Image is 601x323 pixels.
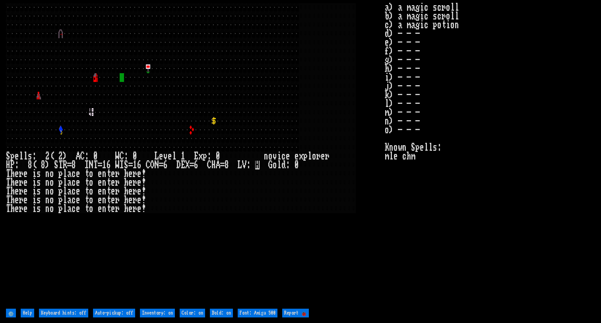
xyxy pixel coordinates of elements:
div: o [268,152,273,161]
div: i [32,196,37,204]
div: e [128,178,133,187]
div: G [268,161,273,169]
div: 8 [28,161,32,169]
div: i [32,178,37,187]
div: ) [45,161,50,169]
div: n [45,204,50,213]
div: r [115,187,120,196]
div: c [281,152,286,161]
div: o [89,204,93,213]
div: = [159,161,163,169]
div: n [102,204,107,213]
div: N [89,161,93,169]
div: c [72,204,76,213]
div: e [137,178,142,187]
div: 1 [102,161,107,169]
div: o [312,152,316,161]
div: T [6,169,10,178]
div: s [37,196,41,204]
div: h [124,178,128,187]
div: 0 [295,161,299,169]
div: n [45,187,50,196]
input: Keyboard hints: off [39,309,88,317]
div: e [128,187,133,196]
div: o [50,169,54,178]
div: r [115,196,120,204]
div: e [23,178,28,187]
div: p [10,152,15,161]
div: S [54,161,58,169]
div: t [107,169,111,178]
div: l [63,187,67,196]
input: Font: Amiga 500 [238,309,277,317]
div: ) [63,152,67,161]
div: l [63,178,67,187]
div: s [37,204,41,213]
div: o [50,196,54,204]
div: r [115,169,120,178]
div: l [63,196,67,204]
div: r [19,178,23,187]
div: e [98,178,102,187]
div: l [23,152,28,161]
div: H [211,161,216,169]
input: Help [21,309,34,317]
div: s [37,178,41,187]
div: o [50,178,54,187]
input: Auto-pickup: off [93,309,135,317]
div: h [10,204,15,213]
div: a [67,187,72,196]
div: e [76,169,80,178]
div: l [19,152,23,161]
div: ! [142,187,146,196]
div: e [128,196,133,204]
div: e [15,178,19,187]
div: t [107,204,111,213]
div: P [10,161,15,169]
div: t [107,187,111,196]
div: a [67,169,72,178]
div: R [63,161,67,169]
div: T [6,187,10,196]
div: e [23,204,28,213]
div: 6 [107,161,111,169]
div: o [50,187,54,196]
div: T [6,196,10,204]
div: h [124,196,128,204]
div: r [133,178,137,187]
div: I [85,161,89,169]
div: : [85,152,89,161]
div: 6 [137,161,142,169]
div: a [67,196,72,204]
div: N [155,161,159,169]
div: T [6,178,10,187]
div: 6 [194,161,198,169]
div: x [198,152,203,161]
div: r [19,169,23,178]
div: e [76,204,80,213]
div: ! [142,178,146,187]
div: t [85,204,89,213]
div: T [93,161,98,169]
div: D [176,161,181,169]
div: r [325,152,330,161]
div: e [98,204,102,213]
div: n [102,187,107,196]
div: 1 [181,152,185,161]
div: t [85,169,89,178]
div: V [242,161,246,169]
input: ⚙️ [6,309,16,317]
div: i [32,204,37,213]
div: S [6,152,10,161]
div: a [67,178,72,187]
div: e [295,152,299,161]
div: 0 [216,152,220,161]
div: p [58,204,63,213]
div: r [133,196,137,204]
div: e [98,187,102,196]
div: W [115,161,120,169]
div: A [216,161,220,169]
div: p [58,187,63,196]
div: ! [142,204,146,213]
div: I [120,161,124,169]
